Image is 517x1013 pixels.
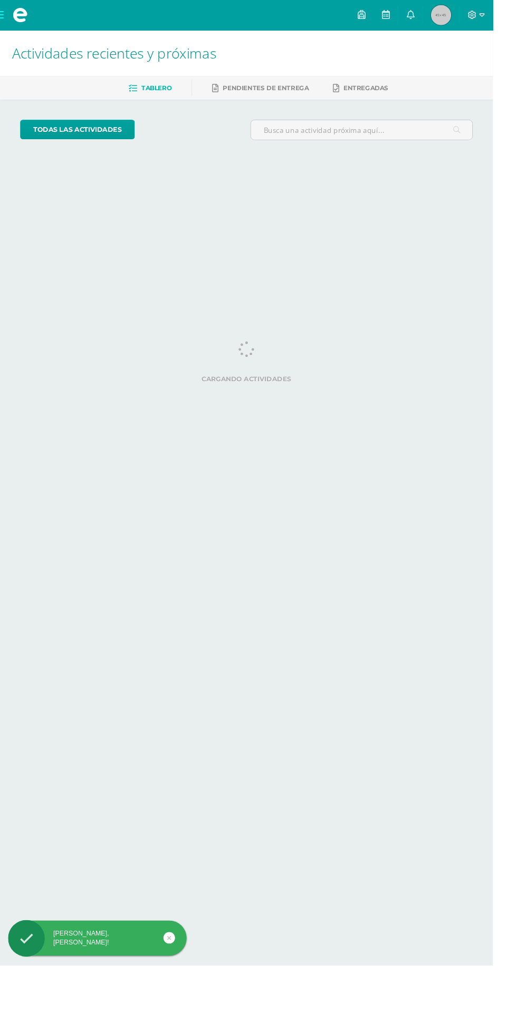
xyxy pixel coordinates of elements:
a: todas las Actividades [21,126,141,146]
span: Entregadas [360,88,407,96]
div: [PERSON_NAME], [PERSON_NAME]! [8,975,196,993]
span: Pendientes de entrega [234,88,324,96]
span: Actividades recientes y próximas [13,45,227,65]
input: Busca una actividad próxima aquí... [263,126,495,147]
img: 45x45 [452,5,473,26]
a: Tablero [135,84,180,101]
a: Pendientes de entrega [223,84,324,101]
label: Cargando actividades [21,393,496,401]
span: Tablero [148,88,180,96]
a: Entregadas [349,84,407,101]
